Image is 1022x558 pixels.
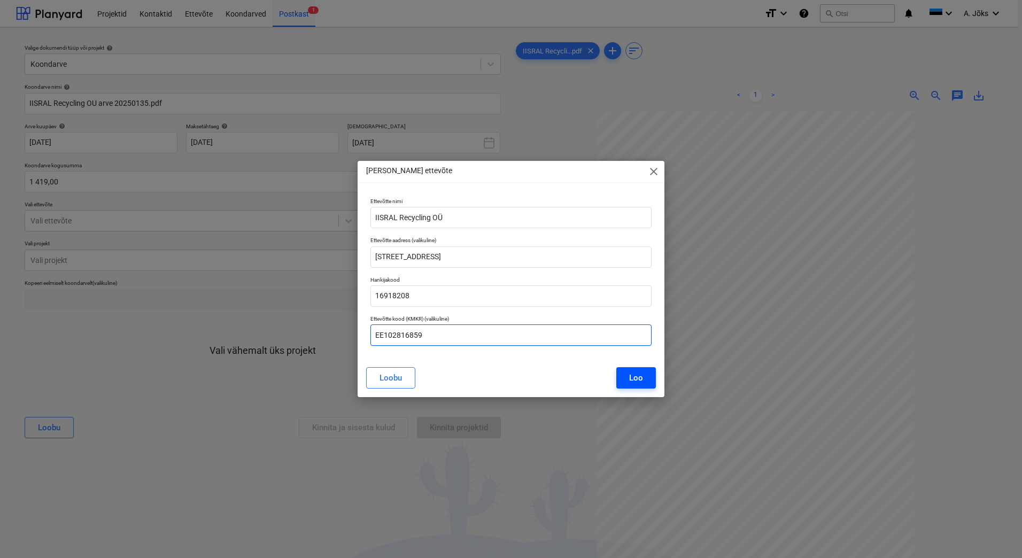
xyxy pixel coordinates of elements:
iframe: Chat Widget [969,507,1022,558]
div: Loobu [380,371,402,385]
div: Loo [629,371,643,385]
input: Ettevõtte nimi [370,207,652,228]
input: Ettevõtte kood (KMKR) [370,324,652,346]
input: Ettevõtte aadress [370,246,652,268]
button: Loo [616,367,656,389]
p: Ettevõtte kood (KMKR) (valikuline) [370,315,652,324]
button: Loobu [366,367,415,389]
span: close [647,165,660,178]
p: Hankijakood [370,276,652,285]
p: [PERSON_NAME] ettevõte [366,165,452,176]
p: Ettevõtte nimi [370,198,652,207]
input: Hankijakood [370,285,652,307]
p: Ettevõtte aadress (valikuline) [370,237,652,246]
